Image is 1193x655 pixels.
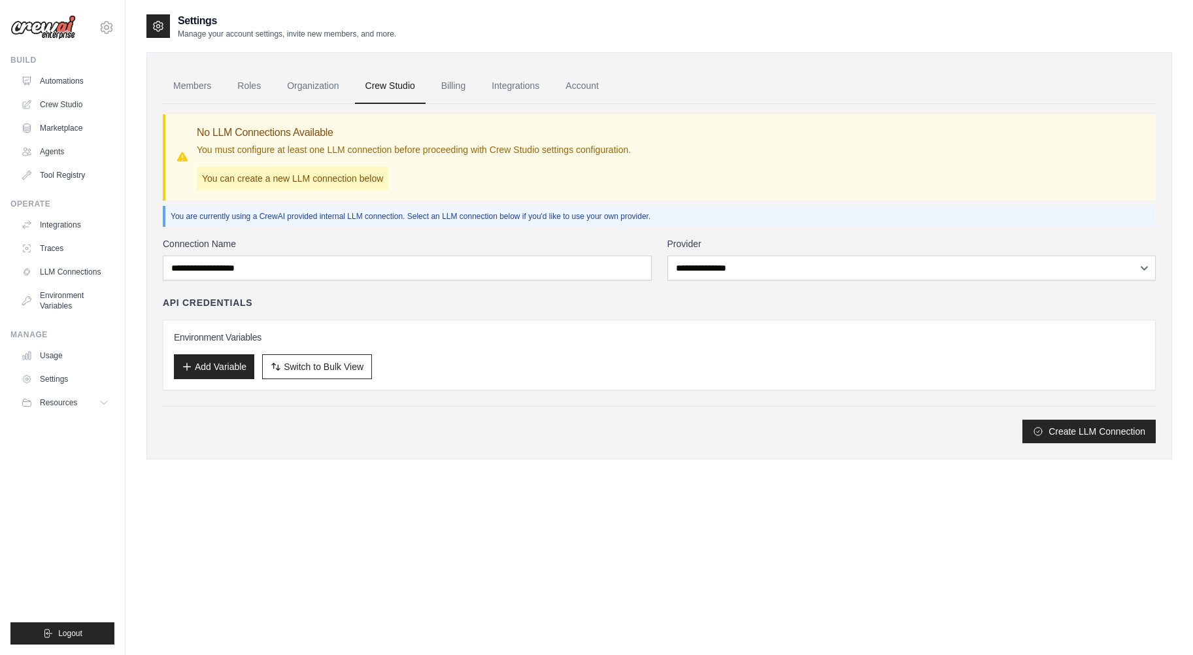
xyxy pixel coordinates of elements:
[16,285,114,316] a: Environment Variables
[10,15,76,40] img: Logo
[481,69,550,104] a: Integrations
[58,628,82,639] span: Logout
[284,360,363,373] span: Switch to Bulk View
[40,397,77,408] span: Resources
[171,211,1151,222] p: You are currently using a CrewAI provided internal LLM connection. Select an LLM connection below...
[197,167,388,190] p: You can create a new LLM connection below
[262,354,372,379] button: Switch to Bulk View
[174,331,1145,344] h3: Environment Variables
[16,214,114,235] a: Integrations
[16,345,114,366] a: Usage
[178,29,396,39] p: Manage your account settings, invite new members, and more.
[16,261,114,282] a: LLM Connections
[16,118,114,139] a: Marketplace
[1022,420,1156,443] button: Create LLM Connection
[197,143,631,156] p: You must configure at least one LLM connection before proceeding with Crew Studio settings config...
[174,354,254,379] button: Add Variable
[16,94,114,115] a: Crew Studio
[16,165,114,186] a: Tool Registry
[227,69,271,104] a: Roles
[16,392,114,413] button: Resources
[10,329,114,340] div: Manage
[16,71,114,92] a: Automations
[16,238,114,259] a: Traces
[10,199,114,209] div: Operate
[10,622,114,645] button: Logout
[555,69,609,104] a: Account
[163,296,252,309] h4: API Credentials
[667,237,1156,250] label: Provider
[277,69,349,104] a: Organization
[16,369,114,390] a: Settings
[163,69,222,104] a: Members
[355,69,426,104] a: Crew Studio
[163,237,652,250] label: Connection Name
[197,125,631,141] h3: No LLM Connections Available
[10,55,114,65] div: Build
[16,141,114,162] a: Agents
[178,13,396,29] h2: Settings
[431,69,476,104] a: Billing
